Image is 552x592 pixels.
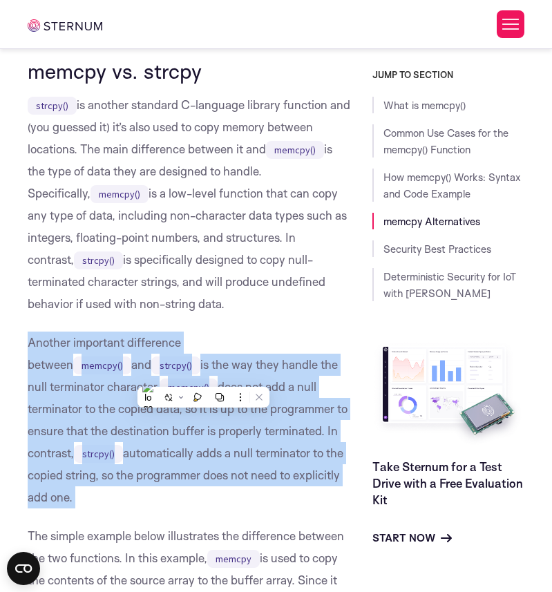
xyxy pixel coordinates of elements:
a: memcpy Alternatives [383,215,480,228]
a: Take Sternum for a Test Drive with a Free Evaluation Kit [372,459,523,507]
code: strcpy() [28,97,77,115]
code: strcpy() [74,251,123,269]
p: is another standard C-language library function and (you guessed it) it’s also used to copy memor... [28,94,352,315]
a: Security Best Practices [383,242,491,256]
img: sternum iot [28,19,102,32]
code: memcpy() [266,141,324,159]
a: strcpy() [28,97,77,112]
a: Common Use Cases for the memcpy() Function [383,126,508,156]
code: memcpy() [160,379,218,397]
a: How memcpy() Works: Syntax and Code Example [383,171,521,200]
a: Deterministic Security for IoT with [PERSON_NAME] [383,270,516,300]
code: strcpy() [151,356,200,374]
code: memcpy() [91,185,149,203]
h3: memcpy vs. strcpy [28,59,352,83]
a: What is memcpy() [383,99,466,112]
img: Take Sternum for a Test Drive with a Free Evaluation Kit [372,340,524,448]
p: Another important difference between and is the way they handle the null terminator character. do... [28,332,352,508]
code: memcpy [207,550,260,568]
button: Open CMP widget [7,552,40,585]
button: Toggle Menu [497,10,524,38]
code: memcpy() [73,356,131,374]
a: Start Now [372,530,452,546]
code: strcpy() [74,445,123,463]
h3: JUMP TO SECTION [372,69,524,80]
